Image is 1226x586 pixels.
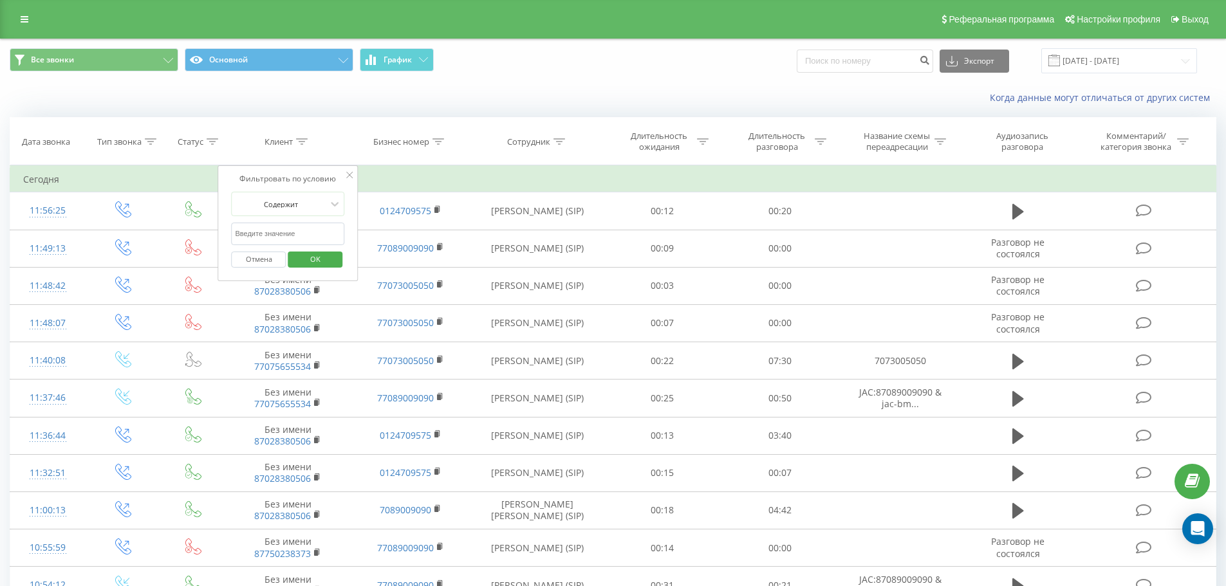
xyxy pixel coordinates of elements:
[254,435,311,447] a: 87028380506
[862,131,931,152] div: Название схемы переадресации
[1182,14,1209,24] span: Выход
[254,472,311,484] a: 87028380506
[604,380,721,417] td: 00:25
[227,529,349,567] td: Без имени
[380,429,431,441] a: 0124709575
[23,348,73,373] div: 11:40:08
[22,136,70,147] div: Дата звонка
[797,50,933,73] input: Поиск по номеру
[23,423,73,448] div: 11:36:44
[949,14,1054,24] span: Реферальная программа
[23,461,73,486] div: 11:32:51
[265,136,293,147] div: Клиент
[472,417,604,454] td: [PERSON_NAME] (SIP)
[721,230,839,267] td: 00:00
[472,529,604,567] td: [PERSON_NAME] (SIP)
[991,535,1045,559] span: Разговор не состоялся
[604,192,721,230] td: 00:12
[940,50,1009,73] button: Экспорт
[721,529,839,567] td: 00:00
[604,529,721,567] td: 00:14
[377,316,434,329] a: 77073005050
[991,273,1045,297] span: Разговор не состоялся
[23,385,73,410] div: 11:37:46
[604,417,721,454] td: 00:13
[721,304,839,342] td: 00:00
[604,267,721,304] td: 00:03
[97,136,142,147] div: Тип звонка
[360,48,434,71] button: График
[254,360,311,372] a: 77075655534
[991,236,1045,260] span: Разговор не состоялся
[227,417,349,454] td: Без имени
[185,48,353,71] button: Основной
[743,131,812,152] div: Длительность разговора
[254,547,311,560] a: 87750238373
[10,167,1216,192] td: Сегодня
[604,454,721,491] td: 00:15
[377,242,434,254] a: 77089009090
[721,380,839,417] td: 00:50
[472,304,604,342] td: [PERSON_NAME] (SIP)
[980,131,1064,152] div: Аудиозапись разговора
[839,342,961,380] td: 7073005050
[604,304,721,342] td: 00:07
[297,249,333,269] span: OK
[1077,14,1160,24] span: Настройки профиля
[288,252,342,268] button: OK
[377,392,434,404] a: 77089009090
[859,386,942,410] span: JAC:87089009090 & jac-bm...
[472,342,604,380] td: [PERSON_NAME] (SIP)
[254,323,311,335] a: 87028380506
[380,504,431,516] a: 7089009090
[227,342,349,380] td: Без имени
[377,354,434,367] a: 77073005050
[254,398,311,410] a: 77075655534
[472,454,604,491] td: [PERSON_NAME] (SIP)
[721,267,839,304] td: 00:00
[377,279,434,291] a: 77073005050
[721,417,839,454] td: 03:40
[227,454,349,491] td: Без имени
[604,491,721,529] td: 00:18
[472,230,604,267] td: [PERSON_NAME] (SIP)
[254,509,311,522] a: 87028380506
[721,192,839,230] td: 00:20
[178,136,203,147] div: Статус
[604,342,721,380] td: 00:22
[991,311,1045,334] span: Разговор не состоялся
[625,131,694,152] div: Длительность ожидания
[472,491,604,529] td: [PERSON_NAME] [PERSON_NAME] (SIP)
[23,498,73,523] div: 11:00:13
[1099,131,1174,152] div: Комментарий/категория звонка
[227,491,349,529] td: Без имени
[373,136,429,147] div: Бизнес номер
[507,136,550,147] div: Сотрудник
[721,454,839,491] td: 00:07
[380,205,431,217] a: 0124709575
[721,491,839,529] td: 04:42
[472,380,604,417] td: [PERSON_NAME] (SIP)
[721,342,839,380] td: 07:30
[254,285,311,297] a: 87028380506
[472,267,604,304] td: [PERSON_NAME] (SIP)
[232,172,345,185] div: Фильтровать по условию
[227,380,349,417] td: Без имени
[23,273,73,298] div: 11:48:42
[232,223,345,245] input: Введите значение
[10,48,178,71] button: Все звонки
[227,304,349,342] td: Без имени
[472,192,604,230] td: [PERSON_NAME] (SIP)
[604,230,721,267] td: 00:09
[384,55,412,64] span: График
[23,198,73,223] div: 11:56:25
[232,252,286,268] button: Отмена
[1182,513,1213,544] div: Open Intercom Messenger
[31,55,74,65] span: Все звонки
[227,267,349,304] td: Без имени
[380,466,431,479] a: 0124709575
[23,311,73,336] div: 11:48:07
[23,535,73,560] div: 10:55:59
[990,91,1216,104] a: Когда данные могут отличаться от других систем
[23,236,73,261] div: 11:49:13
